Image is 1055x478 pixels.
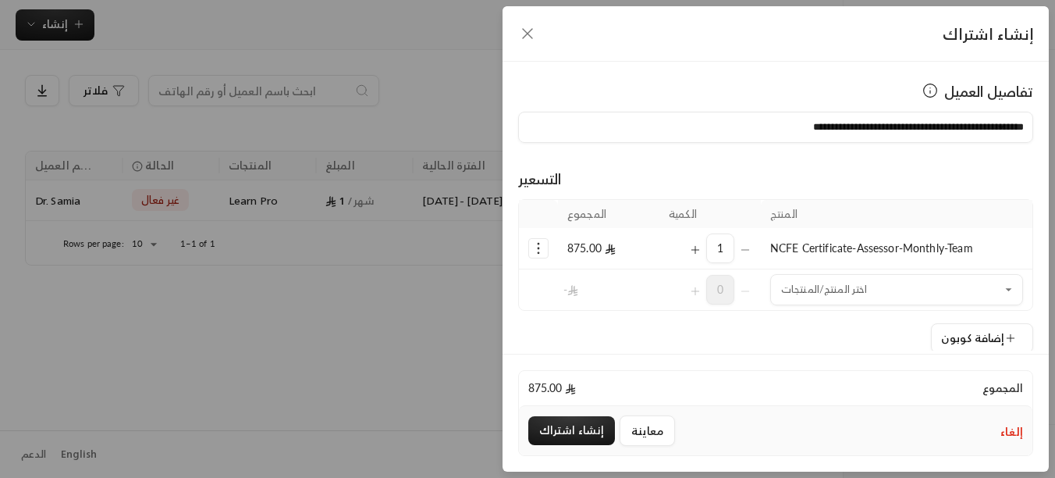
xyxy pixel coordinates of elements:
[558,200,659,228] th: المجموع
[620,416,675,446] button: معاينة
[1000,424,1023,440] button: إلغاء
[706,275,734,305] span: 0
[528,416,615,445] button: إنشاء اشتراك
[567,241,616,255] span: 875.00
[931,323,1033,353] button: إضافة كوبون
[761,200,1032,228] th: المنتج
[518,168,1033,190] div: التسعير
[1000,280,1018,299] button: Open
[770,241,973,255] span: NCFE Certificate-Assessor-Monthly-Team
[944,80,1033,102] span: تفاصيل العميل
[943,24,1033,43] span: إنشاء اشتراك
[982,380,1023,396] span: المجموع
[659,200,761,228] th: الكمية
[518,199,1033,311] table: Selected Products
[706,234,734,263] span: 1
[992,118,1011,137] button: Open
[528,380,576,396] span: 875.00
[558,269,659,310] td: -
